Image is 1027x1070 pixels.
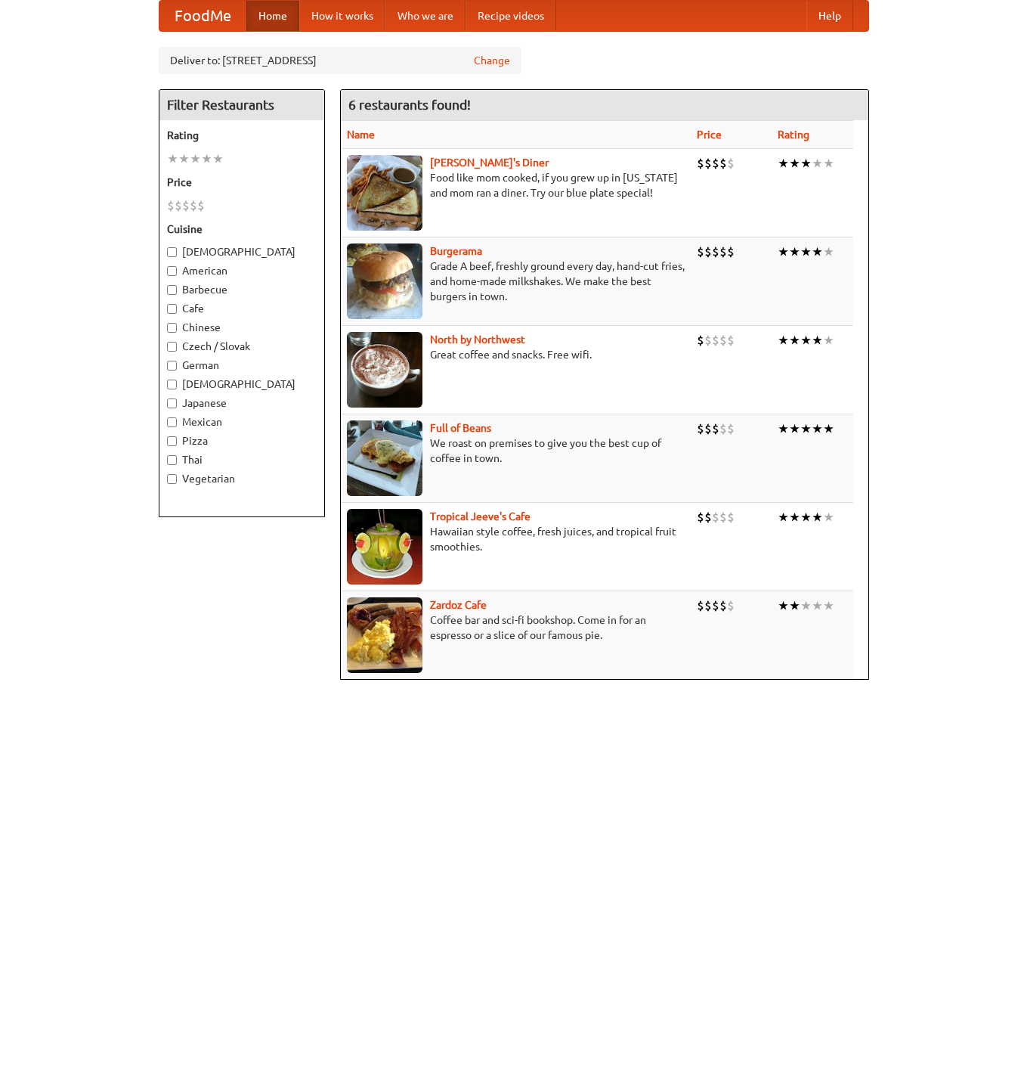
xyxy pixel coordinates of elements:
[197,197,205,214] li: $
[167,150,178,167] li: ★
[167,266,177,276] input: American
[719,420,727,437] li: $
[167,436,177,446] input: Pizza
[719,509,727,526] li: $
[167,301,317,316] label: Cafe
[812,597,823,614] li: ★
[727,597,735,614] li: $
[347,509,422,585] img: jeeves.jpg
[167,285,177,295] input: Barbecue
[167,417,177,427] input: Mexican
[347,170,685,200] p: Food like mom cooked, if you grew up in [US_STATE] and mom ran a diner. Try our blue plate special!
[704,243,712,260] li: $
[778,509,789,526] li: ★
[806,1,853,31] a: Help
[347,129,375,141] a: Name
[167,414,317,430] label: Mexican
[800,155,812,172] li: ★
[347,436,685,466] p: We roast on premises to give you the best cup of coffee in town.
[167,399,177,408] input: Japanese
[823,332,834,349] li: ★
[823,597,834,614] li: ★
[385,1,466,31] a: Who we are
[167,455,177,465] input: Thai
[430,157,549,169] b: [PERSON_NAME]'s Diner
[167,377,317,392] label: [DEMOGRAPHIC_DATA]
[697,509,704,526] li: $
[800,332,812,349] li: ★
[167,361,177,371] input: German
[159,47,521,74] div: Deliver to: [STREET_ADDRESS]
[430,333,525,346] a: North by Northwest
[778,155,789,172] li: ★
[697,129,722,141] a: Price
[712,332,719,349] li: $
[167,323,177,333] input: Chinese
[697,420,704,437] li: $
[167,471,317,486] label: Vegetarian
[823,243,834,260] li: ★
[430,599,487,611] a: Zardoz Cafe
[789,243,800,260] li: ★
[800,420,812,437] li: ★
[167,433,317,448] label: Pizza
[778,420,789,437] li: ★
[704,332,712,349] li: $
[697,155,704,172] li: $
[167,244,317,259] label: [DEMOGRAPHIC_DATA]
[246,1,299,31] a: Home
[167,263,317,278] label: American
[167,128,317,143] h5: Rating
[823,155,834,172] li: ★
[823,509,834,526] li: ★
[778,597,789,614] li: ★
[167,339,317,354] label: Czech / Slovak
[167,358,317,373] label: German
[348,98,471,112] ng-pluralize: 6 restaurants found!
[823,420,834,437] li: ★
[727,243,735,260] li: $
[167,342,177,352] input: Czech / Slovak
[159,1,246,31] a: FoodMe
[430,510,531,523] a: Tropical Jeeve's Cafe
[167,222,317,237] h5: Cuisine
[719,597,727,614] li: $
[697,243,704,260] li: $
[697,332,704,349] li: $
[347,420,422,496] img: beans.jpg
[430,245,482,257] b: Burgerama
[704,597,712,614] li: $
[430,422,491,434] a: Full of Beans
[778,129,809,141] a: Rating
[159,90,324,120] h4: Filter Restaurants
[712,509,719,526] li: $
[789,509,800,526] li: ★
[704,155,712,172] li: $
[201,150,212,167] li: ★
[812,155,823,172] li: ★
[167,304,177,314] input: Cafe
[167,474,177,484] input: Vegetarian
[719,155,727,172] li: $
[789,420,800,437] li: ★
[167,197,175,214] li: $
[347,259,685,304] p: Grade A beef, freshly ground every day, hand-cut fries, and home-made milkshakes. We make the bes...
[347,524,685,554] p: Hawaiian style coffee, fresh juices, and tropical fruit smoothies.
[167,282,317,297] label: Barbecue
[812,243,823,260] li: ★
[778,243,789,260] li: ★
[789,155,800,172] li: ★
[190,197,197,214] li: $
[727,332,735,349] li: $
[712,597,719,614] li: $
[212,150,224,167] li: ★
[789,332,800,349] li: ★
[704,420,712,437] li: $
[712,243,719,260] li: $
[299,1,385,31] a: How it works
[712,155,719,172] li: $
